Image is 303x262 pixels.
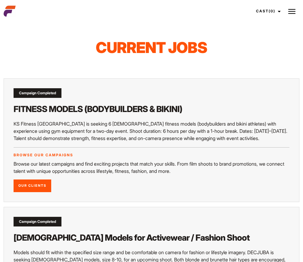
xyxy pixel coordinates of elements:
a: Cast(0) [251,3,284,19]
h1: Current Jobs [67,39,236,57]
div: Campaign Completed [14,217,61,226]
h2: FITNESS MODELS (BODYBUILDERS & BIKINI) [14,103,289,115]
p: Browse our latest campaigns and find exciting projects that match your skills. From film shoots t... [14,160,289,175]
p: KS Fitness [GEOGRAPHIC_DATA] is seeking 6 [DEMOGRAPHIC_DATA] fitness models (bodybuilders and bik... [14,120,289,142]
a: Our Clients [14,179,51,192]
div: Campaign Completed [14,88,61,98]
img: Burger icon [288,8,295,15]
p: Browse our campaigns [14,152,289,158]
h2: [DEMOGRAPHIC_DATA] Models for Activewear / Fashion Shoot [14,232,289,243]
img: cropped-aefm-brand-fav-22-square.png [4,5,16,17]
span: (0) [269,9,275,13]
